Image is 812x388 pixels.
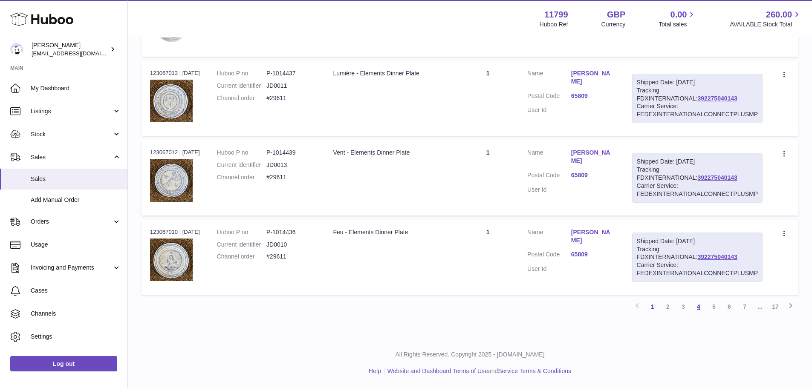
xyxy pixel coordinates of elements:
[31,241,121,249] span: Usage
[10,356,117,371] a: Log out
[730,9,802,29] a: 260.00 AVAILABLE Stock Total
[571,149,615,165] a: [PERSON_NAME]
[266,94,316,102] dd: #29611
[571,92,615,100] a: 65809
[333,228,449,236] div: Feu - Elements Dinner Plate
[217,241,266,249] dt: Current identifier
[150,69,200,77] div: 123067013 | [DATE]
[266,149,316,157] dd: P-1014439
[31,84,121,92] span: My Dashboard
[571,228,615,244] a: [PERSON_NAME]
[527,69,571,88] dt: Name
[217,228,266,236] dt: Huboo P no
[31,310,121,318] span: Channels
[637,182,758,198] div: Carrier Service: FEDEXINTERNATIONALCONNECTPLUSMP
[266,173,316,181] dd: #29611
[31,333,121,341] span: Settings
[659,20,696,29] span: Total sales
[637,102,758,118] div: Carrier Service: FEDEXINTERNATIONALCONNECTPLUSMP
[632,153,763,202] div: Tracking FDXINTERNATIONAL:
[384,367,571,375] li: and
[31,175,121,183] span: Sales
[217,161,266,169] dt: Current identifier
[217,253,266,261] dt: Channel order
[527,265,571,273] dt: User Id
[637,78,758,86] div: Shipped Date: [DATE]
[31,196,121,204] span: Add Manual Order
[571,250,615,259] a: 65809
[498,368,571,374] a: Service Terms & Conditions
[150,228,200,236] div: 123067010 | [DATE]
[691,299,706,314] a: 4
[527,250,571,261] dt: Postal Code
[571,171,615,179] a: 65809
[637,261,758,277] div: Carrier Service: FEDEXINTERNATIONALCONNECTPLUSMP
[601,20,626,29] div: Currency
[31,287,121,295] span: Cases
[10,43,23,56] img: internalAdmin-11799@internal.huboo.com
[527,106,571,114] dt: User Id
[150,159,193,202] img: 1728375664.png
[266,228,316,236] dd: P-1014436
[571,69,615,86] a: [PERSON_NAME]
[150,239,193,281] img: 1728375555.png
[659,9,696,29] a: 0.00 Total sales
[527,228,571,247] dt: Name
[217,69,266,78] dt: Huboo P no
[457,140,519,215] td: 1
[266,82,316,90] dd: JD0011
[527,186,571,194] dt: User Id
[32,41,108,57] div: [PERSON_NAME]
[150,149,200,156] div: 123067012 | [DATE]
[637,158,758,166] div: Shipped Date: [DATE]
[697,174,737,181] a: 392275040143
[31,153,112,161] span: Sales
[527,171,571,181] dt: Postal Code
[457,220,519,295] td: 1
[697,253,737,260] a: 392275040143
[676,299,691,314] a: 3
[266,161,316,169] dd: JD0013
[722,299,737,314] a: 6
[217,94,266,102] dt: Channel order
[369,368,381,374] a: Help
[457,61,519,136] td: 1
[697,95,737,102] a: 392275040143
[31,264,112,272] span: Invoicing and Payments
[527,149,571,167] dt: Name
[607,9,625,20] strong: GBP
[766,9,792,20] span: 260.00
[752,299,768,314] span: ...
[217,82,266,90] dt: Current identifier
[637,237,758,245] div: Shipped Date: [DATE]
[730,20,802,29] span: AVAILABLE Stock Total
[266,69,316,78] dd: P-1014437
[544,9,568,20] strong: 11799
[32,50,125,57] span: [EMAIL_ADDRESS][DOMAIN_NAME]
[540,20,568,29] div: Huboo Ref
[217,173,266,181] dt: Channel order
[31,130,112,138] span: Stock
[737,299,752,314] a: 7
[706,299,722,314] a: 5
[135,351,805,359] p: All Rights Reserved. Copyright 2025 - [DOMAIN_NAME]
[527,92,571,102] dt: Postal Code
[660,299,676,314] a: 2
[333,69,449,78] div: Lumière - Elements Dinner Plate
[31,107,112,115] span: Listings
[387,368,488,374] a: Website and Dashboard Terms of Use
[632,233,763,282] div: Tracking FDXINTERNATIONAL:
[333,149,449,157] div: Vent - Elements Dinner Plate
[266,253,316,261] dd: #29611
[266,241,316,249] dd: JD0010
[768,299,783,314] a: 17
[217,149,266,157] dt: Huboo P no
[645,299,660,314] a: 1
[150,80,193,122] img: 1728375585.png
[670,9,687,20] span: 0.00
[632,74,763,123] div: Tracking FDXINTERNATIONAL:
[31,218,112,226] span: Orders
